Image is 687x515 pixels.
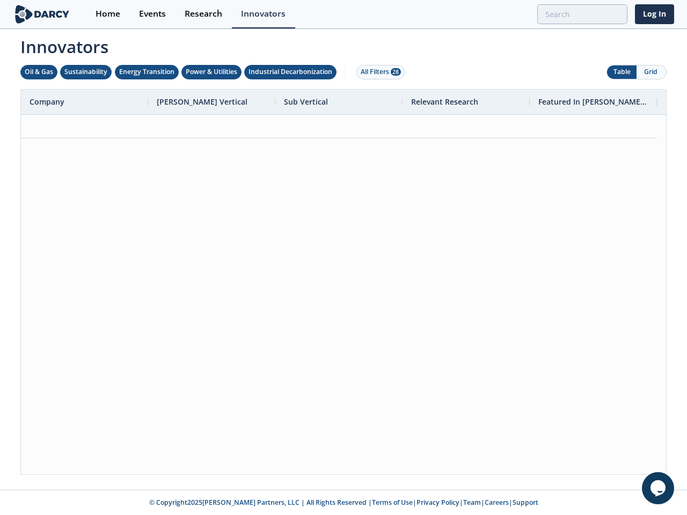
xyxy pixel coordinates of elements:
span: Relevant Research [411,97,478,107]
div: Industrial Decarbonization [249,67,332,77]
div: Oil & Gas [25,67,53,77]
div: Home [96,10,120,18]
button: Power & Utilities [181,65,242,79]
input: Advanced Search [537,4,627,24]
button: Table [607,65,637,79]
button: All Filters 28 [356,65,405,79]
span: [PERSON_NAME] Vertical [157,97,247,107]
p: © Copyright 2025 [PERSON_NAME] Partners, LLC | All Rights Reserved | | | | | [15,498,672,507]
span: Company [30,97,64,107]
div: Events [139,10,166,18]
iframe: chat widget [642,472,676,504]
span: Innovators [13,30,674,59]
a: Team [463,498,481,507]
a: Support [513,498,538,507]
div: All Filters [361,67,401,77]
button: Grid [637,65,666,79]
div: Innovators [241,10,286,18]
a: Log In [635,4,674,24]
button: Industrial Decarbonization [244,65,337,79]
div: Research [185,10,222,18]
span: Featured In [PERSON_NAME] Live [538,97,648,107]
button: Oil & Gas [20,65,57,79]
span: 28 [391,68,401,76]
a: Privacy Policy [416,498,459,507]
a: Careers [485,498,509,507]
img: logo-wide.svg [13,5,71,24]
button: Energy Transition [115,65,179,79]
button: Sustainability [60,65,112,79]
div: Sustainability [64,67,107,77]
div: Power & Utilities [186,67,237,77]
a: Terms of Use [372,498,413,507]
span: Sub Vertical [284,97,328,107]
div: Energy Transition [119,67,174,77]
